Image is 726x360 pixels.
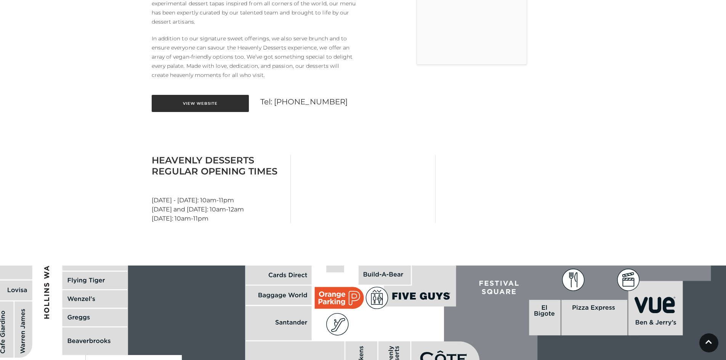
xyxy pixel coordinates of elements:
a: Tel: [PHONE_NUMBER] [260,97,348,106]
p: In addition to our signature sweet offerings, we also serve brunch and to ensure everyone can sav... [152,34,357,80]
h3: Heavenly Desserts Regular Opening Times [152,155,285,177]
a: View Website [152,95,249,112]
div: [DATE] - [DATE]: 10am-11pm [DATE] and [DATE]: 10am-12am [DATE]: 10am-11pm [146,155,291,223]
